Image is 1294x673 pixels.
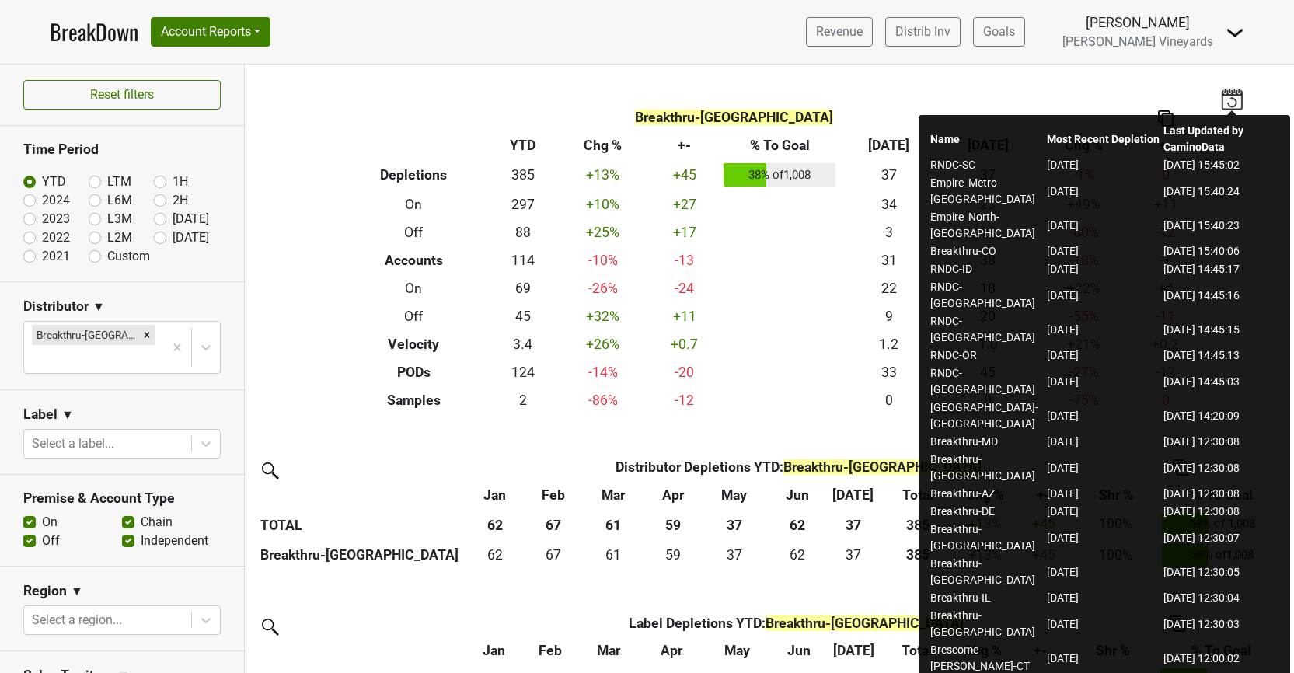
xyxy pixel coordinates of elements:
[1046,174,1163,208] td: [DATE]
[151,17,270,47] button: Account Reports
[1046,399,1163,433] td: [DATE]
[1046,451,1163,485] td: [DATE]
[490,159,557,190] td: 385
[720,131,839,159] th: % To Goal
[256,539,466,570] th: Breakthru-[GEOGRAPHIC_DATA]
[1046,503,1163,521] td: [DATE]
[1046,364,1163,399] td: [DATE]
[107,247,150,266] label: Custom
[649,302,720,330] td: +11
[649,330,720,358] td: +0.7
[1163,242,1279,260] td: [DATE] 15:40:06
[1163,589,1279,607] td: [DATE] 12:30:04
[338,159,490,190] th: Depletions
[649,358,720,386] td: -20
[649,246,720,274] td: -13
[107,173,131,191] label: LTM
[582,481,644,509] th: Mar: activate to sort column ascending
[256,613,281,638] img: filter
[705,545,764,565] div: 37
[1163,260,1279,278] td: [DATE] 14:45:17
[1163,503,1279,521] td: [DATE] 12:30:08
[1046,485,1163,503] td: [DATE]
[885,17,961,47] a: Distrib Inv
[1062,34,1213,49] span: [PERSON_NAME] Vineyards
[930,433,1046,451] td: Breakthru-MD
[880,481,956,509] th: Total: activate to sort column ascending
[645,481,702,509] th: Apr: activate to sort column ascending
[1163,122,1279,156] th: Last Updated by CaminoData
[930,156,1046,174] td: RNDC-SC
[1163,278,1279,312] td: [DATE] 14:45:16
[525,509,583,540] th: 67
[92,298,105,316] span: ▼
[107,228,132,247] label: L2M
[338,190,490,218] th: On
[1046,433,1163,451] td: [DATE]
[338,386,490,414] th: Samples
[490,386,557,414] td: 2
[141,532,208,550] label: Independent
[525,453,1073,481] th: Distributor Depletions YTD :
[783,459,982,475] span: Breakthru-[GEOGRAPHIC_DATA]
[701,481,767,509] th: May: activate to sort column ascending
[1226,23,1244,42] img: Dropdown Menu
[42,173,66,191] label: YTD
[556,330,649,358] td: +26 %
[1163,521,1279,555] td: [DATE] 12:30:07
[827,539,879,570] td: 36.999
[1163,208,1279,242] td: [DATE] 15:40:23
[466,481,525,509] th: Jan: activate to sort column ascending
[930,312,1046,347] td: RNDC-[GEOGRAPHIC_DATA]
[525,481,583,509] th: Feb: activate to sort column ascending
[490,274,557,302] td: 69
[649,274,720,302] td: -24
[839,218,938,246] td: 3
[645,539,702,570] td: 58.5
[338,246,490,274] th: Accounts
[32,325,138,345] div: Breakthru-[GEOGRAPHIC_DATA]
[1163,607,1279,641] td: [DATE] 12:30:03
[23,141,221,158] h3: Time Period
[490,190,557,218] td: 297
[586,545,640,565] div: 61
[42,247,70,266] label: 2021
[1163,347,1279,364] td: [DATE] 14:45:13
[173,210,209,228] label: [DATE]
[1046,208,1163,242] td: [DATE]
[107,210,132,228] label: L3M
[23,298,89,315] h3: Distributor
[831,545,876,565] div: 37
[767,539,827,570] td: 62.25
[490,358,557,386] td: 124
[930,122,1046,156] th: Name
[338,274,490,302] th: On
[648,545,697,565] div: 59
[770,637,828,665] th: Jun: activate to sort column ascending
[701,509,767,540] th: 37
[1046,278,1163,312] td: [DATE]
[256,481,466,509] th: &nbsp;: activate to sort column ascending
[71,582,83,601] span: ▼
[771,545,823,565] div: 62
[701,539,767,570] td: 37.331
[839,190,938,218] td: 34
[338,358,490,386] th: PODs
[1046,260,1163,278] td: [DATE]
[1046,312,1163,347] td: [DATE]
[466,637,522,665] th: Jan: activate to sort column ascending
[1046,589,1163,607] td: [DATE]
[23,80,221,110] button: Reset filters
[23,583,67,599] h3: Region
[1163,433,1279,451] td: [DATE] 12:30:08
[525,539,583,570] td: 66.998
[883,545,952,565] div: 385
[1046,555,1163,589] td: [DATE]
[466,539,525,570] td: 61.831
[827,509,879,540] th: 37
[42,532,60,550] label: Off
[582,539,644,570] td: 61.415
[767,481,827,509] th: Jun: activate to sort column ascending
[490,330,557,358] td: 3.4
[839,159,938,190] td: 37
